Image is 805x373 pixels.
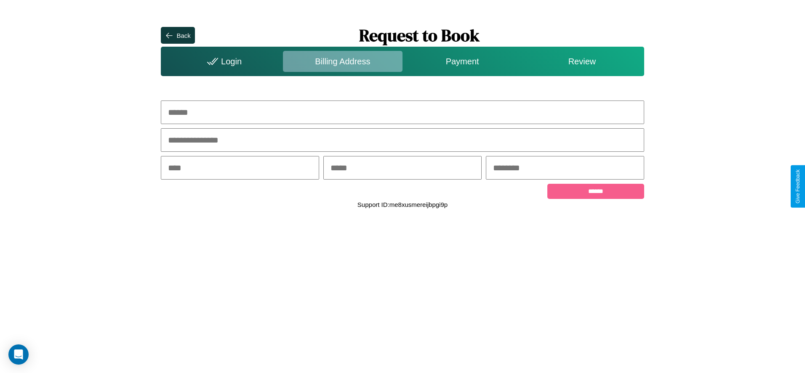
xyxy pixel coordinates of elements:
div: Login [163,51,283,72]
h1: Request to Book [195,24,644,47]
div: Open Intercom Messenger [8,344,29,365]
div: Payment [402,51,522,72]
div: Give Feedback [795,169,801,204]
div: Review [522,51,642,72]
button: Back [161,27,195,44]
div: Back [176,32,190,39]
div: Billing Address [283,51,402,72]
p: Support ID: me8xusmereijbpgi9p [357,199,448,210]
